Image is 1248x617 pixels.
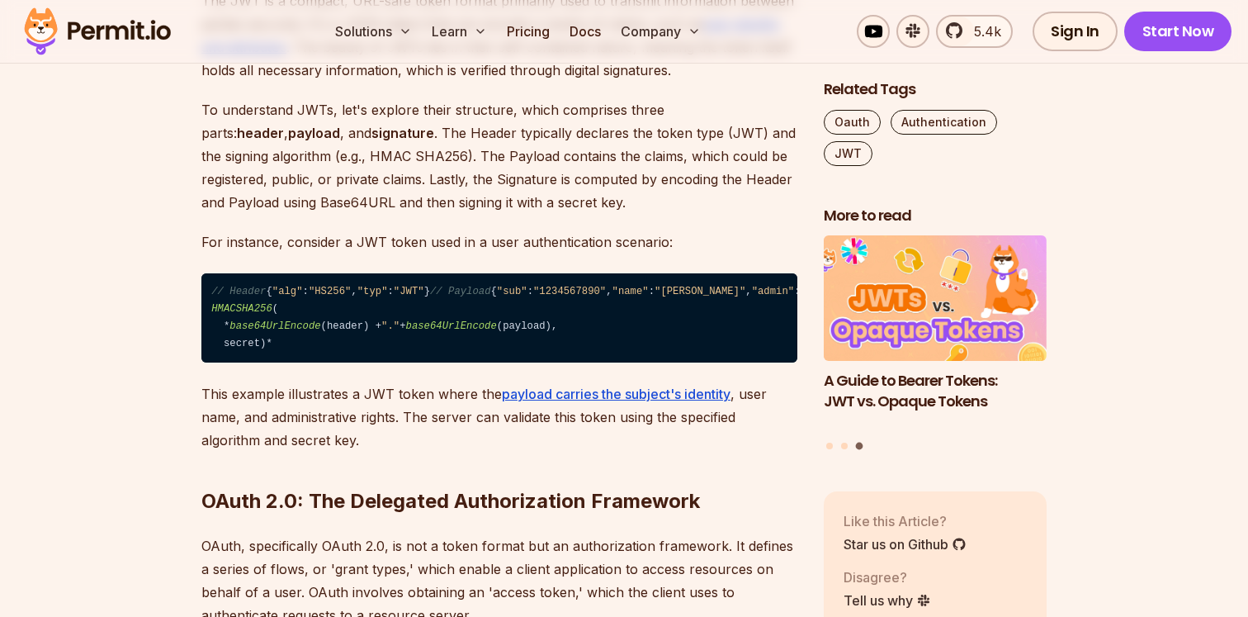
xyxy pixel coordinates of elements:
[824,236,1047,433] li: 3 of 3
[329,15,418,48] button: Solutions
[430,286,491,297] span: // Payload
[844,534,967,554] a: Star us on Github
[371,125,434,141] strong: signature
[841,443,848,449] button: Go to slide 2
[563,15,607,48] a: Docs
[394,286,424,297] span: "JWT"
[824,141,872,166] a: JWT
[936,15,1013,48] a: 5.4k
[201,230,797,254] p: For instance, consider a JWT token used in a user authentication scenario:
[844,511,967,531] p: Like this Article?
[824,206,1047,226] h2: More to read
[533,286,606,297] span: "1234567890"
[502,386,730,402] a: payload carries the subject's identity
[824,79,1047,100] h2: Related Tags
[964,21,1001,41] span: 5.4k
[497,286,527,297] span: "sub"
[272,286,303,297] span: "alg"
[655,286,745,297] span: "[PERSON_NAME]"
[211,303,272,315] span: HMACSHA256
[237,125,284,141] strong: header
[17,3,178,59] img: Permit logo
[844,567,931,587] p: Disagree?
[824,236,1047,433] a: A Guide to Bearer Tokens: JWT vs. Opaque TokensA Guide to Bearer Tokens: JWT vs. Opaque Tokens
[1124,12,1232,51] a: Start Now
[614,15,707,48] button: Company
[201,382,797,452] p: This example illustrates a JWT token where the , user name, and administrative rights. The server...
[201,98,797,214] p: To understand JWTs, let's explore their structure, which comprises three parts: , , and . The Hea...
[500,15,556,48] a: Pricing
[381,320,399,332] span: "."
[406,320,497,332] span: base64UrlEncode
[844,591,931,610] a: Tell us why
[855,443,863,450] button: Go to slide 3
[824,236,1047,453] div: Posts
[201,273,797,363] code: { : , : } { : , : , : } ( * (header) + + (payload), secret)*
[752,286,794,297] span: "admin"
[826,443,833,449] button: Go to slide 1
[824,110,881,135] a: Oauth
[211,286,266,297] span: // Header
[229,320,320,332] span: base64UrlEncode
[1033,12,1118,51] a: Sign In
[891,110,997,135] a: Authentication
[288,125,340,141] strong: payload
[201,489,700,513] strong: OAuth 2.0: The Delegated Authorization Framework
[357,286,388,297] span: "typ"
[824,371,1047,412] h3: A Guide to Bearer Tokens: JWT vs. Opaque Tokens
[425,15,494,48] button: Learn
[612,286,649,297] span: "name"
[824,236,1047,362] img: A Guide to Bearer Tokens: JWT vs. Opaque Tokens
[309,286,351,297] span: "HS256"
